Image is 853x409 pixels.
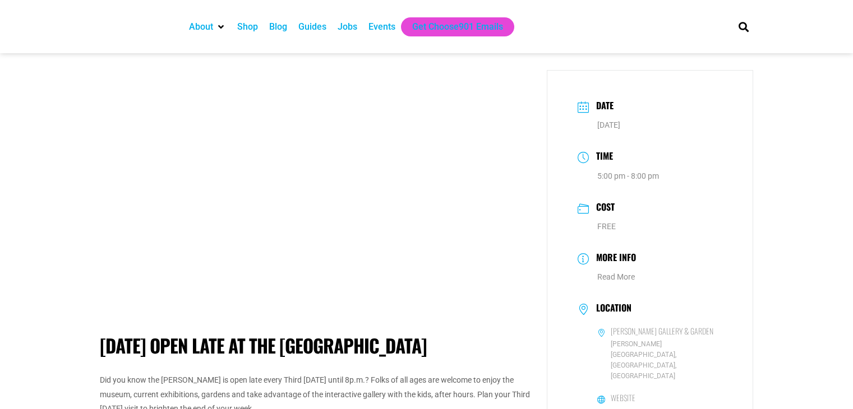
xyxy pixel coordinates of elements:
a: Jobs [338,20,357,34]
div: About [183,17,232,36]
span: [DATE] [597,120,620,129]
a: Events [368,20,395,34]
a: Shop [237,20,258,34]
h3: Time [591,149,613,165]
img: A person walks through Dixon’s art gallery with framed paintings on the walls and a sculpture on ... [100,70,530,308]
h6: Website [611,393,635,403]
a: About [189,20,213,34]
span: [PERSON_NAME][GEOGRAPHIC_DATA], [GEOGRAPHIC_DATA], [GEOGRAPHIC_DATA] [597,339,723,382]
div: Search [734,17,753,36]
abbr: 5:00 pm - 8:00 pm [597,171,659,180]
a: Blog [269,20,287,34]
a: Get Choose901 Emails [412,20,503,34]
dd: FREE [578,220,723,234]
a: Guides [298,20,326,34]
a: Read More [597,272,635,281]
h3: More Info [591,250,636,267]
h6: [PERSON_NAME] Gallery & Garden [611,326,713,336]
nav: Main nav [183,17,720,36]
h3: Cost [591,200,615,216]
h1: [DATE] Open Late at the [GEOGRAPHIC_DATA] [100,334,530,357]
h3: Date [591,99,614,115]
h3: Location [591,303,631,316]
